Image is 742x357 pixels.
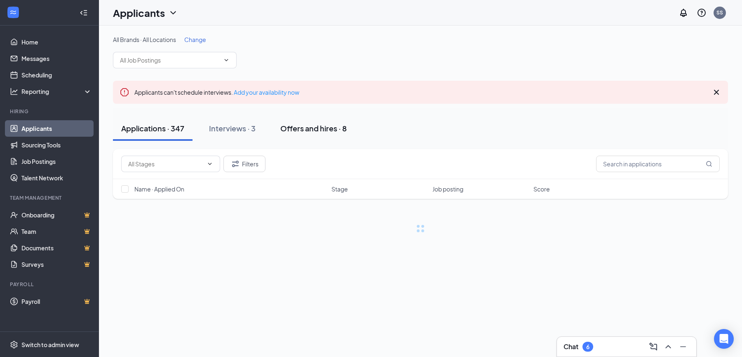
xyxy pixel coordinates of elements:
[230,159,240,169] svg: Filter
[714,329,734,349] div: Open Intercom Messenger
[168,8,178,18] svg: ChevronDown
[21,87,92,96] div: Reporting
[21,67,92,83] a: Scheduling
[134,89,299,96] span: Applicants can't schedule interviews.
[21,170,92,186] a: Talent Network
[223,57,230,63] svg: ChevronDown
[533,185,550,193] span: Score
[21,50,92,67] a: Messages
[120,56,220,65] input: All Job Postings
[716,9,723,16] div: SS
[21,240,92,256] a: DocumentsCrown
[706,161,712,167] svg: MagnifyingGlass
[209,123,256,133] div: Interviews · 3
[113,6,165,20] h1: Applicants
[9,8,17,16] svg: WorkstreamLogo
[21,207,92,223] a: OnboardingCrown
[679,8,688,18] svg: Notifications
[21,223,92,240] a: TeamCrown
[596,156,720,172] input: Search in applications
[711,87,721,97] svg: Cross
[207,161,213,167] svg: ChevronDown
[280,123,347,133] div: Offers and hires · 8
[128,159,203,168] input: All Stages
[21,341,79,349] div: Switch to admin view
[586,343,589,350] div: 6
[10,281,90,288] div: Payroll
[223,156,265,172] button: Filter Filters
[10,108,90,115] div: Hiring
[662,340,675,353] button: ChevronUp
[648,342,658,352] svg: ComposeMessage
[21,256,92,273] a: SurveysCrown
[120,87,129,97] svg: Error
[234,89,299,96] a: Add your availability now
[134,185,184,193] span: Name · Applied On
[676,340,690,353] button: Minimize
[564,342,578,351] h3: Chat
[21,293,92,310] a: PayrollCrown
[697,8,707,18] svg: QuestionInfo
[21,137,92,153] a: Sourcing Tools
[21,34,92,50] a: Home
[184,36,206,43] span: Change
[10,87,18,96] svg: Analysis
[678,342,688,352] svg: Minimize
[663,342,673,352] svg: ChevronUp
[121,123,184,133] div: Applications · 347
[10,341,18,349] svg: Settings
[113,36,176,43] span: All Brands · All Locations
[21,120,92,137] a: Applicants
[432,185,463,193] span: Job posting
[21,153,92,170] a: Job Postings
[80,9,88,17] svg: Collapse
[331,185,348,193] span: Stage
[10,194,90,201] div: Team Management
[647,340,660,353] button: ComposeMessage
